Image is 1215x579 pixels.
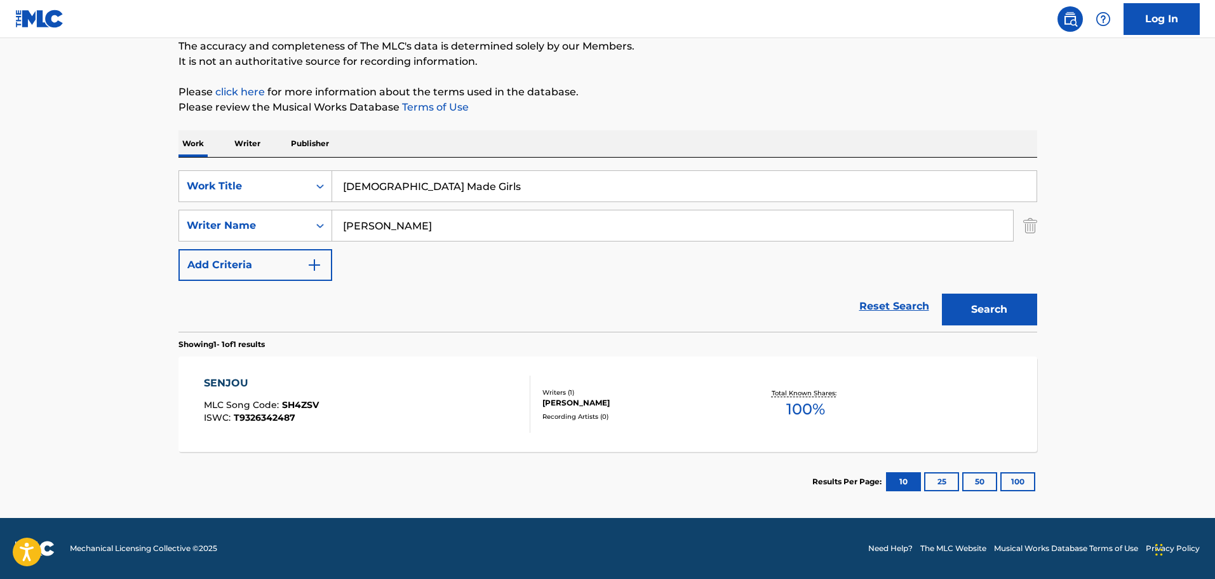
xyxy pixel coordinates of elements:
[1000,472,1035,491] button: 100
[178,170,1037,332] form: Search Form
[924,472,959,491] button: 25
[812,476,885,487] p: Results Per Page:
[1124,3,1200,35] a: Log In
[282,399,319,411] span: SH4ZSV
[70,543,217,554] span: Mechanical Licensing Collective © 2025
[204,412,234,423] span: ISWC :
[920,543,986,554] a: The MLC Website
[215,86,265,98] a: click here
[1155,531,1163,569] div: Drag
[178,130,208,157] p: Work
[868,543,913,554] a: Need Help?
[1146,543,1200,554] a: Privacy Policy
[178,54,1037,69] p: It is not an authoritative source for recording information.
[542,412,734,421] div: Recording Artists ( 0 )
[399,101,469,113] a: Terms of Use
[178,39,1037,54] p: The accuracy and completeness of The MLC's data is determined solely by our Members.
[994,543,1138,554] a: Musical Works Database Terms of Use
[886,472,921,491] button: 10
[772,388,840,398] p: Total Known Shares:
[542,397,734,409] div: [PERSON_NAME]
[178,100,1037,115] p: Please review the Musical Works Database
[1096,11,1111,27] img: help
[962,472,997,491] button: 50
[178,249,332,281] button: Add Criteria
[1023,210,1037,242] img: Delete Criterion
[187,179,301,194] div: Work Title
[1063,11,1078,27] img: search
[187,218,301,233] div: Writer Name
[307,257,322,273] img: 9d2ae6d4665cec9f34b9.svg
[204,399,282,411] span: MLC Song Code :
[1151,518,1215,579] iframe: Chat Widget
[853,292,936,320] a: Reset Search
[234,412,295,423] span: T9326342487
[178,339,265,350] p: Showing 1 - 1 of 1 results
[287,130,333,157] p: Publisher
[204,376,319,391] div: SENJOU
[15,10,64,28] img: MLC Logo
[942,294,1037,325] button: Search
[15,541,55,556] img: logo
[231,130,264,157] p: Writer
[786,398,825,421] span: 100 %
[542,388,734,397] div: Writers ( 1 )
[1091,6,1116,32] div: Help
[178,85,1037,100] p: Please for more information about the terms used in the database.
[1057,6,1083,32] a: Public Search
[178,357,1037,452] a: SENJOUMLC Song Code:SH4ZSVISWC:T9326342487Writers (1)[PERSON_NAME]Recording Artists (0)Total Know...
